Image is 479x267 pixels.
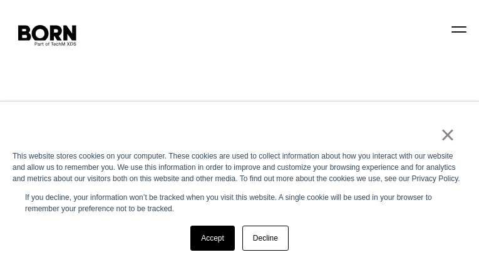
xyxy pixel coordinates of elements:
[190,226,235,251] a: Accept
[440,119,455,150] a: ×
[444,16,474,42] button: Open
[242,226,289,251] a: Decline
[25,192,454,214] p: If you decline, your information won’t be tracked when you visit this website. A single cookie wi...
[13,150,466,184] div: This website stores cookies on your computer. These cookies are used to collect information about...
